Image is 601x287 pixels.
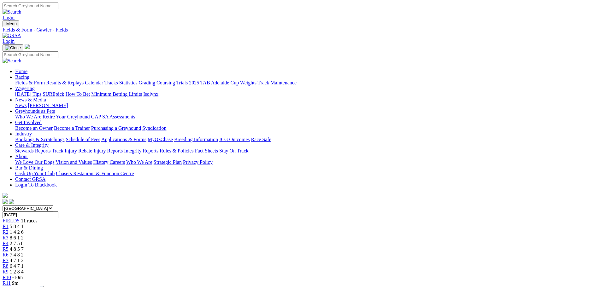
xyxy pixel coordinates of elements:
a: [PERSON_NAME] [28,103,68,108]
a: Contact GRSA [15,176,45,182]
a: Breeding Information [174,137,218,142]
span: 11 races [21,218,37,223]
a: Wagering [15,86,35,91]
a: Racing [15,74,29,80]
img: Search [3,58,21,64]
div: Fields & Form - Gawler - Fields [3,27,598,33]
div: News & Media [15,103,598,108]
input: Select date [3,211,58,218]
a: Calendar [85,80,103,85]
a: R7 [3,258,9,263]
a: Statistics [119,80,138,85]
a: FIELDS [3,218,20,223]
a: Track Maintenance [258,80,297,85]
div: Greyhounds as Pets [15,114,598,120]
img: Close [5,45,21,50]
a: Bar & Dining [15,165,43,170]
img: Search [3,9,21,15]
a: Become a Trainer [54,125,90,131]
a: Login [3,15,15,20]
a: Applications & Forms [101,137,146,142]
a: Login [3,38,15,44]
a: Fields & Form [15,80,45,85]
a: R8 [3,263,9,269]
a: [DATE] Tips [15,91,41,97]
a: Chasers Restaurant & Function Centre [56,171,134,176]
a: News [15,103,27,108]
a: Rules & Policies [160,148,194,153]
a: ICG Outcomes [219,137,250,142]
a: Tracks [104,80,118,85]
a: Bookings & Scratchings [15,137,64,142]
a: SUREpick [43,91,64,97]
a: Isolynx [143,91,158,97]
a: R11 [3,280,11,286]
a: GAP SA Assessments [91,114,135,119]
input: Search [3,51,58,58]
a: R3 [3,235,9,240]
a: Retire Your Greyhound [43,114,90,119]
a: Who We Are [126,159,152,165]
a: Purchasing a Greyhound [91,125,141,131]
a: MyOzChase [148,137,173,142]
img: facebook.svg [3,199,8,204]
a: Stewards Reports [15,148,50,153]
a: Strategic Plan [154,159,182,165]
button: Toggle navigation [3,20,19,27]
div: Racing [15,80,598,86]
a: Weights [240,80,256,85]
a: Get Involved [15,120,42,125]
a: Track Injury Rebate [52,148,92,153]
a: Coursing [156,80,175,85]
a: R2 [3,229,9,235]
button: Toggle navigation [3,44,23,51]
a: Become an Owner [15,125,53,131]
a: Care & Integrity [15,142,49,148]
span: 1 2 8 4 [10,269,24,274]
div: Care & Integrity [15,148,598,154]
a: Greyhounds as Pets [15,108,55,114]
a: Trials [176,80,188,85]
a: Privacy Policy [183,159,213,165]
img: logo-grsa-white.png [25,44,30,49]
span: 8 6 1 2 [10,235,24,240]
a: We Love Our Dogs [15,159,54,165]
div: Wagering [15,91,598,97]
a: R9 [3,269,9,274]
img: GRSA [3,33,21,38]
a: Home [15,69,27,74]
a: Race Safe [251,137,271,142]
a: R4 [3,241,9,246]
span: 5 8 4 1 [10,224,24,229]
a: R6 [3,252,9,257]
span: 1 4 2 6 [10,229,24,235]
div: Get Involved [15,125,598,131]
span: 9m [12,280,18,286]
a: R1 [3,224,9,229]
a: Stay On Track [219,148,248,153]
span: 6 4 7 1 [10,263,24,269]
a: Injury Reports [93,148,123,153]
a: Results & Replays [46,80,84,85]
a: News & Media [15,97,46,102]
a: 2025 TAB Adelaide Cup [189,80,239,85]
a: Careers [109,159,125,165]
a: Login To Blackbook [15,182,57,187]
div: Bar & Dining [15,171,598,176]
span: 4 7 1 2 [10,258,24,263]
span: -10m [12,275,23,280]
img: twitter.svg [9,199,14,204]
div: Industry [15,137,598,142]
span: 2 7 5 8 [10,241,24,246]
span: 4 8 5 7 [10,246,24,252]
img: logo-grsa-white.png [3,193,8,198]
a: R5 [3,246,9,252]
a: Syndication [142,125,166,131]
span: Menu [6,21,17,26]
